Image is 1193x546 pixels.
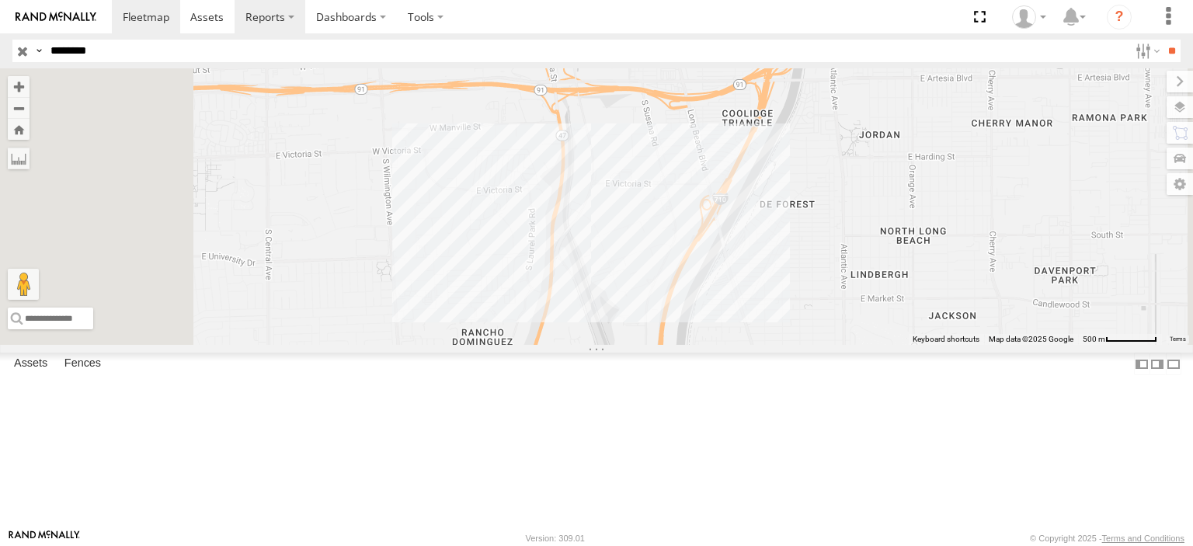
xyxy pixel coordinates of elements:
[913,334,979,345] button: Keyboard shortcuts
[33,40,45,62] label: Search Query
[1083,335,1105,343] span: 500 m
[8,119,30,140] button: Zoom Home
[526,534,585,543] div: Version: 309.01
[9,530,80,546] a: Visit our Website
[1078,334,1162,345] button: Map Scale: 500 m per 63 pixels
[1107,5,1132,30] i: ?
[1030,534,1184,543] div: © Copyright 2025 -
[1150,353,1165,375] label: Dock Summary Table to the Right
[8,76,30,97] button: Zoom in
[1170,336,1186,342] a: Terms (opens in new tab)
[8,148,30,169] label: Measure
[1129,40,1163,62] label: Search Filter Options
[8,269,39,300] button: Drag Pegman onto the map to open Street View
[989,335,1073,343] span: Map data ©2025 Google
[1134,353,1150,375] label: Dock Summary Table to the Left
[16,12,96,23] img: rand-logo.svg
[1167,173,1193,195] label: Map Settings
[1007,5,1052,29] div: Zulema McIntosch
[1166,353,1181,375] label: Hide Summary Table
[57,353,109,375] label: Fences
[6,353,55,375] label: Assets
[8,97,30,119] button: Zoom out
[1102,534,1184,543] a: Terms and Conditions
